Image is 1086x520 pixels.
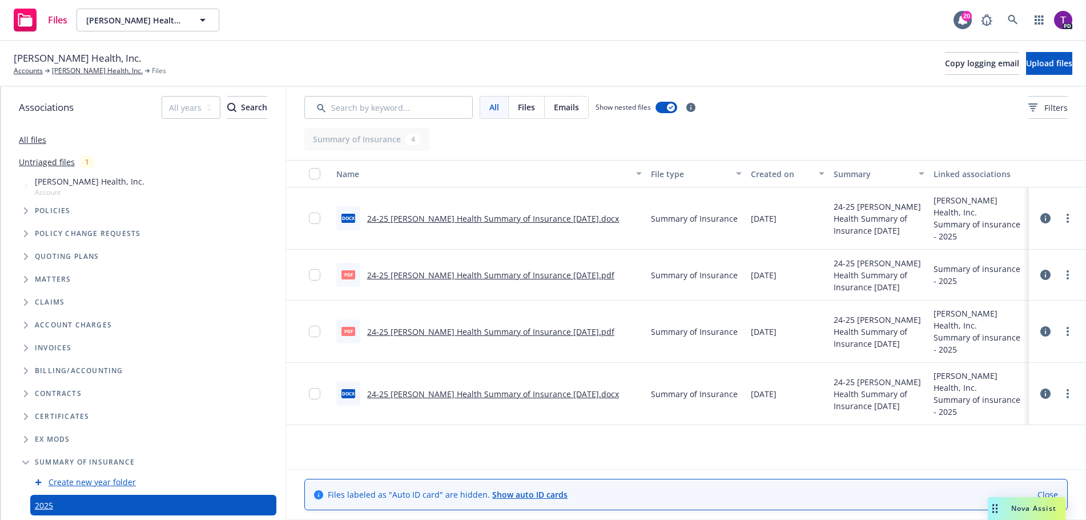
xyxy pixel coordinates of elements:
span: [PERSON_NAME] Health, Inc. [86,14,185,26]
div: [PERSON_NAME] Health, Inc. [934,370,1024,394]
span: [PERSON_NAME] Health, Inc. [35,175,144,187]
span: [DATE] [751,213,777,225]
span: pdf [341,270,355,279]
a: 24-25 [PERSON_NAME] Health Summary of Insurance [DATE].pdf [367,326,614,337]
span: docx [341,214,355,222]
span: Summary of Insurance [651,213,738,225]
img: photo [1054,11,1072,29]
input: Toggle Row Selected [309,269,320,281]
span: Files labeled as "Auto ID card" are hidden. [328,489,568,501]
button: Summary [829,160,929,187]
span: pdf [341,327,355,335]
button: Filters [1028,96,1068,119]
div: Tree Example [1,173,285,359]
button: Created on [746,160,830,187]
span: 24-25 [PERSON_NAME] Health Summary of Insurance [DATE] [834,201,924,237]
button: [PERSON_NAME] Health, Inc. [77,9,219,31]
button: Linked associations [929,160,1029,187]
span: [DATE] [751,269,777,281]
span: Show nested files [596,102,651,112]
a: All files [19,134,46,145]
span: Quoting plans [35,253,99,260]
span: Summary of insurance [35,459,135,466]
a: more [1061,387,1075,401]
span: 24-25 [PERSON_NAME] Health Summary of Insurance [DATE] [834,257,924,293]
div: File type [651,168,729,180]
div: Drag to move [988,497,1002,520]
span: Files [48,15,67,25]
span: Summary of Insurance [651,326,738,338]
a: Create new year folder [49,476,136,488]
svg: Search [227,103,236,112]
a: Files [9,4,72,36]
div: [PERSON_NAME] Health, Inc. [934,194,1024,218]
span: All [489,101,499,113]
a: 24-25 [PERSON_NAME] Health Summary of Insurance [DATE].docx [367,213,619,224]
input: Search by keyword... [304,96,473,119]
div: 1 [79,155,95,169]
a: Accounts [14,66,43,76]
span: 24-25 [PERSON_NAME] Health Summary of Insurance [DATE] [834,314,924,350]
span: Claims [35,299,65,306]
span: Filters [1028,102,1068,114]
a: Show auto ID cards [492,489,568,500]
span: Ex Mods [35,436,70,443]
button: SearchSearch [227,96,267,119]
span: Copy logging email [945,58,1019,69]
div: Summary of insurance - 2025 [934,331,1024,355]
span: Emails [554,101,579,113]
a: Report a Bug [975,9,998,31]
span: Account [35,187,144,197]
span: Billing/Accounting [35,367,123,374]
button: Copy logging email [945,52,1019,75]
span: Certificates [35,413,89,420]
a: 24-25 [PERSON_NAME] Health Summary of Insurance [DATE].docx [367,389,619,399]
span: [DATE] [751,388,777,400]
span: Filters [1044,102,1068,114]
a: more [1061,325,1075,338]
div: Name [336,168,629,180]
a: Search [1001,9,1024,31]
a: more [1061,211,1075,225]
button: Upload files [1026,52,1072,75]
div: [PERSON_NAME] Health, Inc. [934,307,1024,331]
button: File type [646,160,746,187]
input: Toggle Row Selected [309,213,320,224]
span: Matters [35,276,71,283]
span: Summary of Insurance [651,269,738,281]
span: Upload files [1026,58,1072,69]
span: Policy change requests [35,230,140,237]
button: Nova Assist [988,497,1065,520]
span: [PERSON_NAME] Health, Inc. [14,51,141,66]
a: more [1061,268,1075,282]
span: Policies [35,207,71,214]
div: Linked associations [934,168,1024,180]
button: Name [332,160,646,187]
a: 24-25 [PERSON_NAME] Health Summary of Insurance [DATE].pdf [367,270,614,281]
span: docx [341,389,355,398]
input: Select all [309,168,320,179]
span: Contracts [35,390,82,397]
div: Search [227,97,267,118]
div: Summary of insurance - 2025 [934,394,1024,418]
div: Created on [751,168,813,180]
input: Toggle Row Selected [309,326,320,337]
span: Summary of Insurance [651,388,738,400]
span: Nova Assist [1011,503,1056,513]
a: Untriaged files [19,156,75,168]
div: Summary [834,168,912,180]
div: Summary of insurance - 2025 [934,218,1024,242]
span: Invoices [35,345,72,351]
a: [PERSON_NAME] Health, Inc. [52,66,143,76]
span: Account charges [35,322,112,329]
a: Switch app [1028,9,1051,31]
span: Associations [19,100,74,115]
a: Close [1037,489,1058,501]
div: Summary of insurance - 2025 [934,263,1024,287]
span: [DATE] [751,326,777,338]
span: Files [518,101,535,113]
a: 2025 [35,499,53,511]
div: 20 [962,11,972,21]
input: Toggle Row Selected [309,388,320,399]
span: 24-25 [PERSON_NAME] Health Summary of Insurance [DATE] [834,376,924,412]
